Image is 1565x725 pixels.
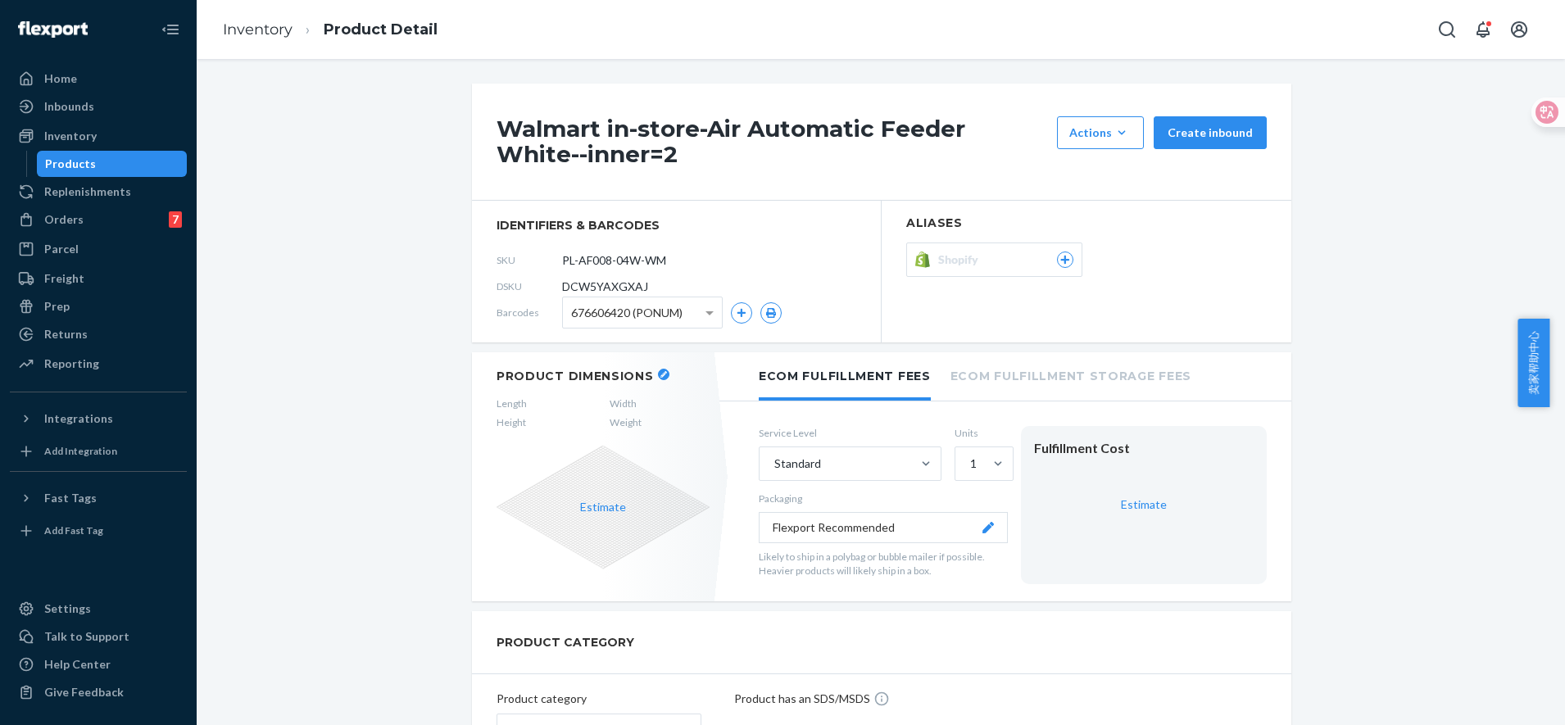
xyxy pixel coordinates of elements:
p: Product has an SDS/MSDS [734,691,870,707]
span: identifiers & barcodes [497,217,856,233]
div: Parcel [44,241,79,257]
div: Add Integration [44,444,117,458]
button: Close Navigation [154,13,187,46]
span: DCW5YAXGXAJ [562,279,648,295]
div: Give Feedback [44,684,124,700]
div: Fast Tags [44,490,97,506]
button: Create inbound [1154,116,1267,149]
button: Flexport Recommended [759,512,1008,543]
li: Ecom Fulfillment Storage Fees [950,352,1191,397]
span: Weight [610,415,642,429]
span: 676606420 (PONUM) [571,299,683,327]
a: Inventory [223,20,293,39]
div: Help Center [44,656,111,673]
input: Standard [773,455,774,472]
div: Freight [44,270,84,287]
a: Returns [10,321,187,347]
button: Open account menu [1503,13,1536,46]
span: Barcodes [497,306,562,319]
a: Prep [10,293,187,319]
a: Talk to Support [10,623,187,650]
a: Add Fast Tag [10,518,187,544]
span: Shopify [938,251,985,268]
button: 卖家帮助中心 [1517,319,1549,407]
a: Reporting [10,351,187,377]
span: Height [497,415,527,429]
input: 1 [968,455,970,472]
div: Returns [44,326,88,342]
a: Products [37,151,188,177]
span: Width [610,396,642,410]
div: Add Fast Tag [44,523,103,537]
div: Inventory [44,128,97,144]
li: Ecom Fulfillment Fees [759,352,931,401]
div: Reporting [44,356,99,372]
h1: Walmart in-store-Air Automatic Feeder White--inner=2 [497,116,1049,167]
a: Settings [10,596,187,622]
a: Help Center [10,651,187,677]
button: Give Feedback [10,679,187,705]
label: Units [955,426,1008,440]
button: Actions [1057,116,1144,149]
div: Actions [1069,125,1132,141]
div: Prep [44,298,70,315]
a: Product Detail [324,20,438,39]
button: Estimate [580,499,626,515]
div: Products [45,156,96,172]
a: Home [10,66,187,92]
button: Open Search Box [1431,13,1463,46]
div: Talk to Support [44,628,129,645]
a: Parcel [10,236,187,262]
button: Shopify [906,242,1082,277]
div: Settings [44,600,91,617]
p: Likely to ship in a polybag or bubble mailer if possible. Heavier products will likely ship in a ... [759,550,1008,578]
a: Inbounds [10,93,187,120]
div: Inbounds [44,98,94,115]
h2: Aliases [906,217,1267,229]
span: Length [497,396,527,410]
h2: PRODUCT CATEGORY [497,628,634,657]
a: Freight [10,265,187,292]
div: 7 [169,211,182,228]
p: Packaging [759,492,1008,505]
a: Replenishments [10,179,187,205]
img: Flexport logo [18,21,88,38]
a: Orders7 [10,206,187,233]
button: Open notifications [1467,13,1499,46]
div: Fulfillment Cost [1034,439,1254,458]
h2: Product Dimensions [497,369,654,383]
ol: breadcrumbs [210,6,451,54]
button: Integrations [10,406,187,432]
div: Orders [44,211,84,228]
a: Estimate [1121,497,1167,511]
div: 1 [970,455,977,472]
div: Home [44,70,77,87]
div: Integrations [44,410,113,427]
label: Service Level [759,426,941,440]
div: Standard [774,455,821,472]
button: Fast Tags [10,485,187,511]
a: Add Integration [10,438,187,464]
span: DSKU [497,279,562,293]
div: Replenishments [44,184,131,200]
span: SKU [497,253,562,267]
a: Inventory [10,123,187,149]
p: Product category [497,691,701,707]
